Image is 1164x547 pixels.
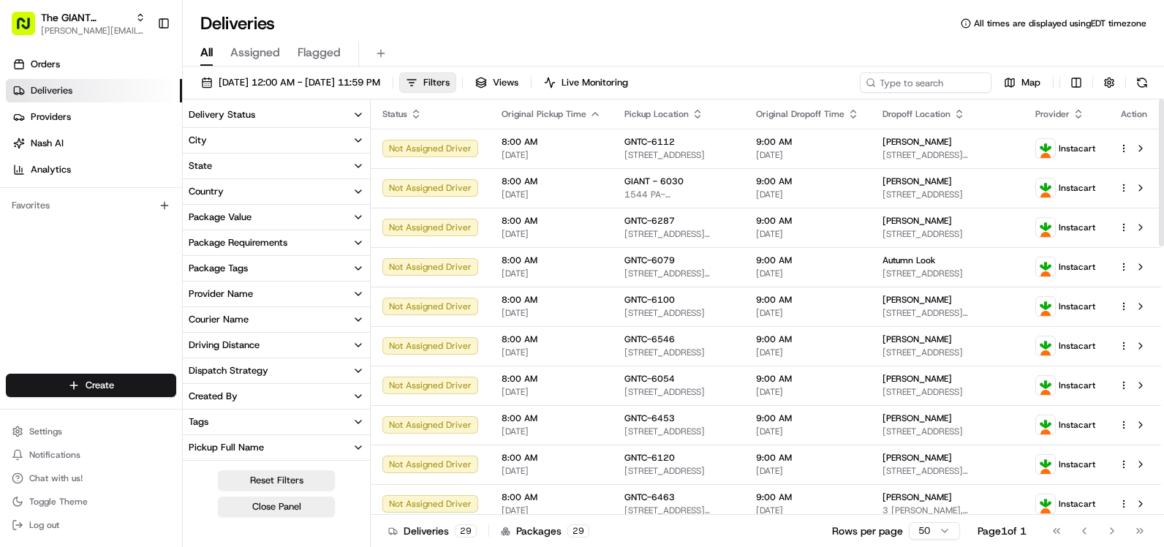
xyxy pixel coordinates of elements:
[189,236,287,249] div: Package Requirements
[388,524,477,538] div: Deliveries
[502,505,601,516] span: [DATE]
[756,491,859,503] span: 9:00 AM
[883,268,1012,279] span: [STREET_ADDRESS]
[502,307,601,319] span: [DATE]
[183,154,370,178] button: State
[624,373,675,385] span: GNTC-6054
[1021,76,1040,89] span: Map
[832,524,903,538] p: Rows per page
[502,176,601,187] span: 8:00 AM
[883,254,935,266] span: Autumn Look
[31,58,60,71] span: Orders
[624,215,675,227] span: GNTC-6287
[183,358,370,383] button: Dispatch Strategy
[183,128,370,153] button: City
[756,176,859,187] span: 9:00 AM
[189,339,260,352] div: Driving Distance
[562,76,628,89] span: Live Monitoring
[502,189,601,200] span: [DATE]
[29,519,59,531] span: Log out
[1036,376,1055,395] img: profile_instacart_ahold_partner.png
[6,194,176,217] div: Favorites
[624,149,733,161] span: [STREET_ADDRESS]
[624,136,675,148] span: GNTC-6112
[6,445,176,465] button: Notifications
[1059,261,1095,273] span: Instacart
[6,105,182,129] a: Providers
[189,134,207,147] div: City
[189,211,252,224] div: Package Value
[183,282,370,306] button: Provider Name
[756,228,859,240] span: [DATE]
[189,415,208,429] div: Tags
[31,84,72,97] span: Deliveries
[41,25,145,37] button: [PERSON_NAME][EMAIL_ADDRESS][DOMAIN_NAME]
[189,390,238,403] div: Created By
[15,59,266,82] p: Welcome 👋
[502,228,601,240] span: [DATE]
[1059,143,1095,154] span: Instacart
[15,214,26,225] div: 📗
[423,76,450,89] span: Filters
[6,53,182,76] a: Orders
[6,421,176,442] button: Settings
[502,347,601,358] span: [DATE]
[756,347,859,358] span: [DATE]
[883,412,952,424] span: [PERSON_NAME]
[41,10,129,25] button: The GIANT Company
[883,228,1012,240] span: [STREET_ADDRESS]
[189,313,249,326] div: Courier Name
[31,110,71,124] span: Providers
[756,426,859,437] span: [DATE]
[624,386,733,398] span: [STREET_ADDRESS]
[1132,72,1152,93] button: Refresh
[756,189,859,200] span: [DATE]
[624,347,733,358] span: [STREET_ADDRESS]
[29,496,88,508] span: Toggle Theme
[756,412,859,424] span: 9:00 AM
[455,524,477,537] div: 29
[1036,139,1055,158] img: profile_instacart_ahold_partner.png
[6,468,176,488] button: Chat with us!
[103,247,177,259] a: Powered byPylon
[756,465,859,477] span: [DATE]
[183,179,370,204] button: Country
[567,524,589,537] div: 29
[502,465,601,477] span: [DATE]
[493,76,518,89] span: Views
[6,132,182,155] a: Nash AI
[883,215,952,227] span: [PERSON_NAME]
[756,254,859,266] span: 9:00 AM
[883,333,952,345] span: [PERSON_NAME]
[6,515,176,535] button: Log out
[756,452,859,464] span: 9:00 AM
[1119,108,1149,120] div: Action
[1059,419,1095,431] span: Instacart
[502,452,601,464] span: 8:00 AM
[997,72,1047,93] button: Map
[624,465,733,477] span: [STREET_ADDRESS]
[883,149,1012,161] span: [STREET_ADDRESS][PERSON_NAME]
[6,6,151,41] button: The GIANT Company[PERSON_NAME][EMAIL_ADDRESS][DOMAIN_NAME]
[502,386,601,398] span: [DATE]
[502,215,601,227] span: 8:00 AM
[756,136,859,148] span: 9:00 AM
[1059,498,1095,510] span: Instacart
[860,72,991,93] input: Type to search
[501,524,589,538] div: Packages
[756,268,859,279] span: [DATE]
[502,268,601,279] span: [DATE]
[624,452,675,464] span: GNTC-6120
[189,159,212,173] div: State
[624,491,675,503] span: GNTC-6463
[469,72,525,93] button: Views
[183,333,370,358] button: Driving Distance
[200,44,213,61] span: All
[189,262,248,275] div: Package Tags
[15,15,44,44] img: Nash
[9,206,118,233] a: 📗Knowledge Base
[624,254,675,266] span: GNTC-6079
[756,307,859,319] span: [DATE]
[6,79,182,102] a: Deliveries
